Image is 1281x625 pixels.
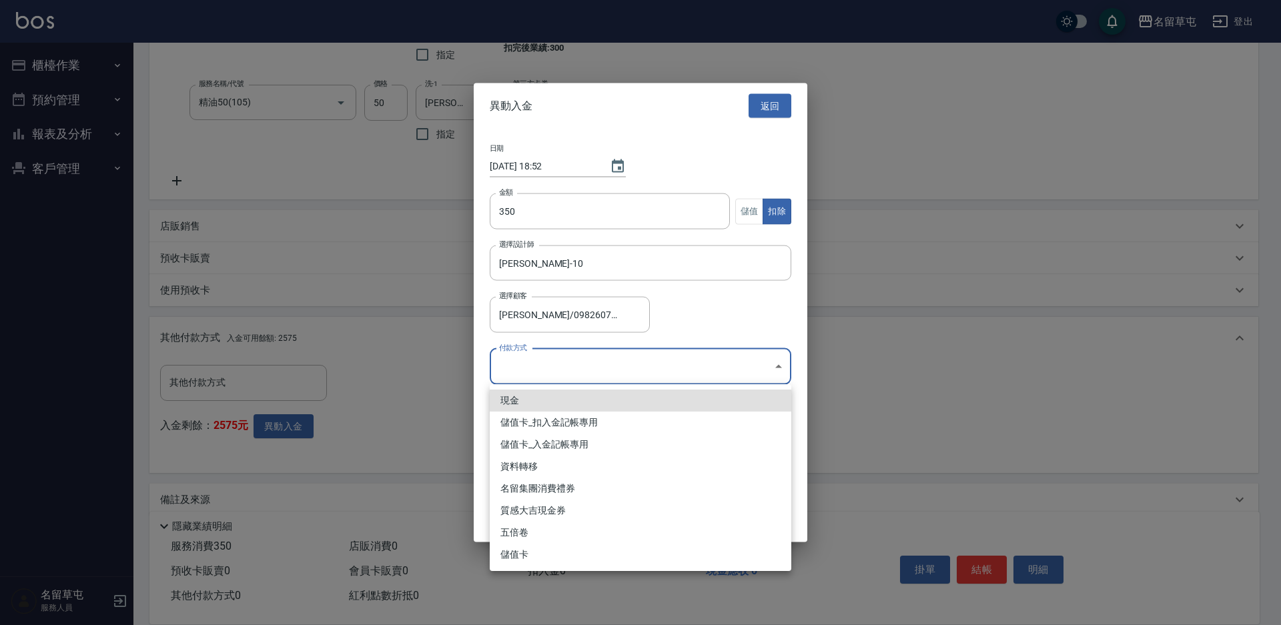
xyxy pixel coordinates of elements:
li: 現金 [490,390,791,412]
li: 質感大吉現金券 [490,500,791,522]
li: 儲值卡 [490,544,791,566]
li: 儲值卡_扣入金記帳專用 [490,412,791,434]
li: 名留集團消費禮券 [490,478,791,500]
li: 儲值卡_入金記帳專用 [490,434,791,456]
li: 五倍卷 [490,522,791,544]
li: 資料轉移 [490,456,791,478]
